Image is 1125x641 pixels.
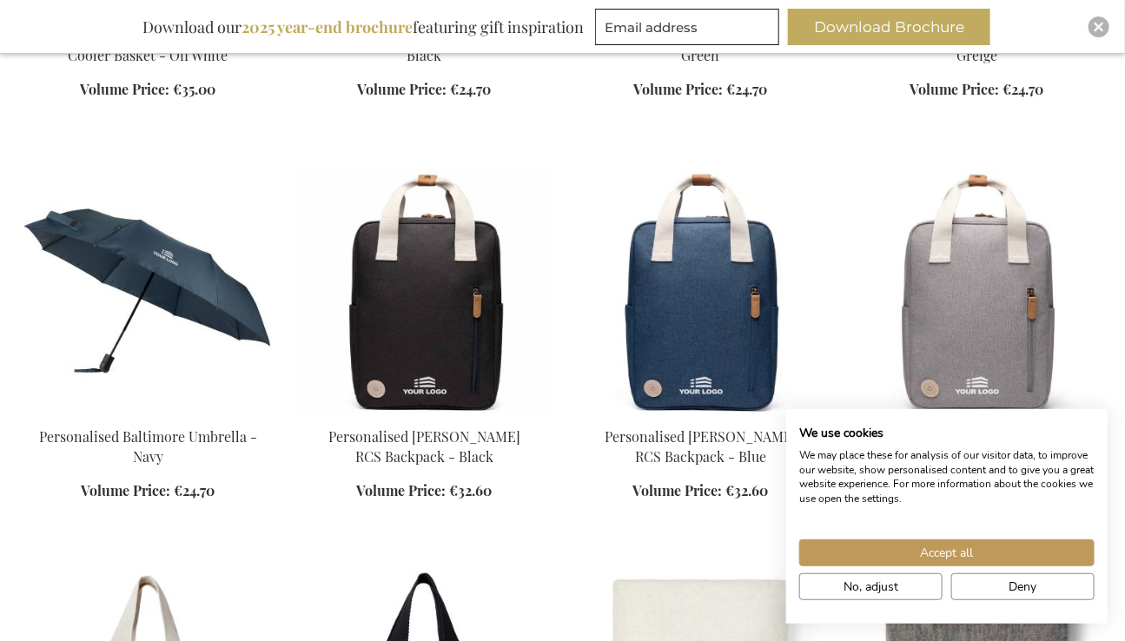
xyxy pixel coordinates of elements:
[82,481,171,499] span: Volume Price:
[605,427,797,466] a: Personalised [PERSON_NAME] RCS Backpack - Blue
[328,427,520,466] a: Personalised [PERSON_NAME] RCS Backpack - Black
[451,80,492,98] span: €24.70
[799,426,1095,441] h2: We use cookies
[39,427,257,466] a: Personalised Baltimore Umbrella - Navy
[595,9,779,45] input: Email address
[633,481,769,501] a: Volume Price: €32.60
[81,80,170,98] span: Volume Price:
[921,544,974,562] span: Accept all
[357,481,447,499] span: Volume Price:
[1009,578,1037,596] span: Deny
[81,80,216,100] a: Volume Price: €35.00
[358,80,447,98] span: Volume Price:
[24,169,273,413] img: Personalised Baltimore Umbrella - Navy
[24,406,273,422] a: Personalised Baltimore Umbrella - Navy
[450,481,493,499] span: €32.60
[174,80,216,98] span: €35.00
[82,481,215,501] a: Volume Price: €24.70
[1089,17,1109,37] div: Close
[633,481,723,499] span: Volume Price:
[577,169,825,413] img: Personalised Sortino RCS Backpack - Blue
[910,80,1000,98] span: Volume Price:
[788,9,990,45] button: Download Brochure
[357,481,493,501] a: Volume Price: €32.60
[799,448,1095,506] p: We may place these for analysis of our visitor data, to improve our website, show personalised co...
[135,9,592,45] div: Download our featuring gift inspiration
[242,17,413,37] b: 2025 year-end brochure
[799,539,1095,566] button: Accept all cookies
[727,80,768,98] span: €24.70
[853,169,1102,413] img: Personalised Sortino RCS Backpack - Grey
[634,80,724,98] span: Volume Price:
[301,406,549,422] a: Personalised Sortino RCS Backpack - Black
[726,481,769,499] span: €32.60
[175,481,215,499] span: €24.70
[358,80,492,100] a: Volume Price: €24.70
[577,406,825,422] a: Personalised Sortino RCS Backpack - Blue
[799,573,943,600] button: Adjust cookie preferences
[844,578,898,596] span: No, adjust
[301,169,549,413] img: Personalised Sortino RCS Backpack - Black
[1094,22,1104,32] img: Close
[910,80,1044,100] a: Volume Price: €24.70
[595,9,784,50] form: marketing offers and promotions
[951,573,1095,600] button: Deny all cookies
[853,406,1102,422] a: Personalised Sortino RCS Backpack - Grey
[634,80,768,100] a: Volume Price: €24.70
[1003,80,1044,98] span: €24.70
